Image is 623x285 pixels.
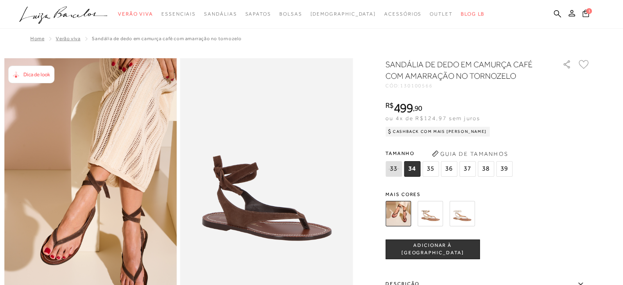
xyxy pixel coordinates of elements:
span: 90 [415,104,422,112]
span: BLOG LB [461,11,485,17]
span: Bolsas [279,11,302,17]
div: CÓD: [385,83,549,88]
span: Verão Viva [118,11,153,17]
span: 38 [478,161,494,177]
span: 36 [441,161,457,177]
a: categoryNavScreenReaderText [384,7,421,22]
span: 1 [586,8,592,14]
span: ADICIONAR À [GEOGRAPHIC_DATA] [386,242,479,256]
span: 37 [459,161,476,177]
button: ADICIONAR À [GEOGRAPHIC_DATA] [385,239,480,259]
span: SANDÁLIA DE DEDO EM CAMURÇA CAFÉ COM AMARRAÇÃO NO TORNOZELO [92,36,241,41]
button: Guia de Tamanhos [429,147,511,160]
span: 39 [496,161,512,177]
img: SANDÁLIA DE DEDO EM METALIZADO DOURADO COM AMARRAÇÃO NO TORNOZELO [417,201,443,226]
a: BLOG LB [461,7,485,22]
span: Tamanho [385,147,514,160]
i: , [413,105,422,112]
span: 130100566 [400,83,433,89]
img: SANDÁLIA DE DEDO EM CAMURÇA CAFÉ COM AMARRAÇÃO NO TORNOZELO [385,201,411,226]
span: 35 [422,161,439,177]
span: 34 [404,161,420,177]
span: Outlet [430,11,453,17]
a: categoryNavScreenReaderText [161,7,196,22]
a: noSubCategoriesText [310,7,376,22]
span: Dica de look [23,71,50,78]
div: Cashback com Mais [PERSON_NAME] [385,127,490,137]
a: categoryNavScreenReaderText [279,7,302,22]
span: Acessórios [384,11,421,17]
span: 499 [394,100,413,115]
i: R$ [385,102,394,109]
span: 33 [385,161,402,177]
img: SANDÁLIA RASTEIRA EM COURO OFF WHITE COM FECHAMENTO NO TORNOZELO [449,201,475,226]
span: [DEMOGRAPHIC_DATA] [310,11,376,17]
span: Sapatos [245,11,271,17]
span: ou 4x de R$124,97 sem juros [385,115,480,121]
a: categoryNavScreenReaderText [118,7,153,22]
button: 1 [580,9,591,20]
span: Sandálias [204,11,237,17]
span: Mais cores [385,192,590,197]
h1: SANDÁLIA DE DEDO EM CAMURÇA CAFÉ COM AMARRAÇÃO NO TORNOZELO [385,59,539,82]
a: categoryNavScreenReaderText [204,7,237,22]
span: Essenciais [161,11,196,17]
a: Home [30,36,44,41]
a: categoryNavScreenReaderText [430,7,453,22]
a: categoryNavScreenReaderText [245,7,271,22]
a: Verão Viva [56,36,80,41]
